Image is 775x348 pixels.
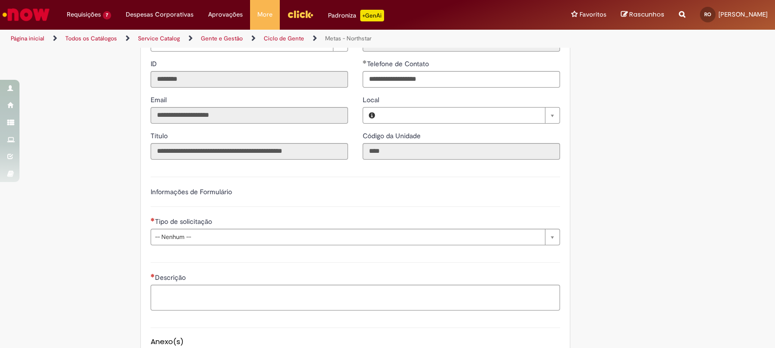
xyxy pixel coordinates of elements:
a: Ciclo de Gente [264,35,304,42]
span: RO [704,11,711,18]
a: Metas - Northstar [325,35,371,42]
span: Requisições [67,10,101,19]
span: Aprovações [208,10,243,19]
span: [PERSON_NAME] [718,10,768,18]
input: Telefone de Contato [363,71,560,88]
label: Somente leitura - ID [151,59,159,69]
span: Somente leitura - Código da Unidade [363,131,423,140]
a: Gente e Gestão [201,35,243,42]
input: Email [151,107,348,124]
label: Somente leitura - Email [151,95,169,105]
label: Somente leitura - Título [151,131,170,141]
h5: Anexo(s) [151,338,560,346]
span: Rascunhos [629,10,664,19]
input: Título [151,143,348,160]
span: More [257,10,272,19]
a: Limpar campo Local [381,108,560,123]
ul: Trilhas de página [7,30,509,48]
a: Página inicial [11,35,44,42]
button: Local, Visualizar este registro [363,108,381,123]
span: Telefone de Contato [367,59,431,68]
span: Favoritos [580,10,606,19]
span: Necessários [151,274,155,277]
span: Somente leitura - ID [151,59,159,68]
a: Rascunhos [621,10,664,19]
p: +GenAi [360,10,384,21]
span: 7 [103,11,111,19]
span: Somente leitura - Título [151,131,170,140]
textarea: Descrição [151,285,560,311]
span: Somente leitura - Email [151,95,169,104]
label: Informações de Formulário [151,187,232,196]
a: Service Catalog [138,35,180,42]
label: Somente leitura - Código da Unidade [363,131,423,141]
img: ServiceNow [1,5,51,24]
span: -- Nenhum -- [155,229,540,245]
input: ID [151,71,348,88]
img: click_logo_yellow_360x200.png [287,7,313,21]
span: Obrigatório Preenchido [363,60,367,64]
div: Padroniza [328,10,384,21]
span: Descrição [155,273,188,282]
a: Todos os Catálogos [65,35,117,42]
input: Código da Unidade [363,143,560,160]
span: Necessários [151,218,155,221]
span: Despesas Corporativas [126,10,194,19]
span: Local [363,95,381,104]
span: Tipo de solicitação [155,217,214,226]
